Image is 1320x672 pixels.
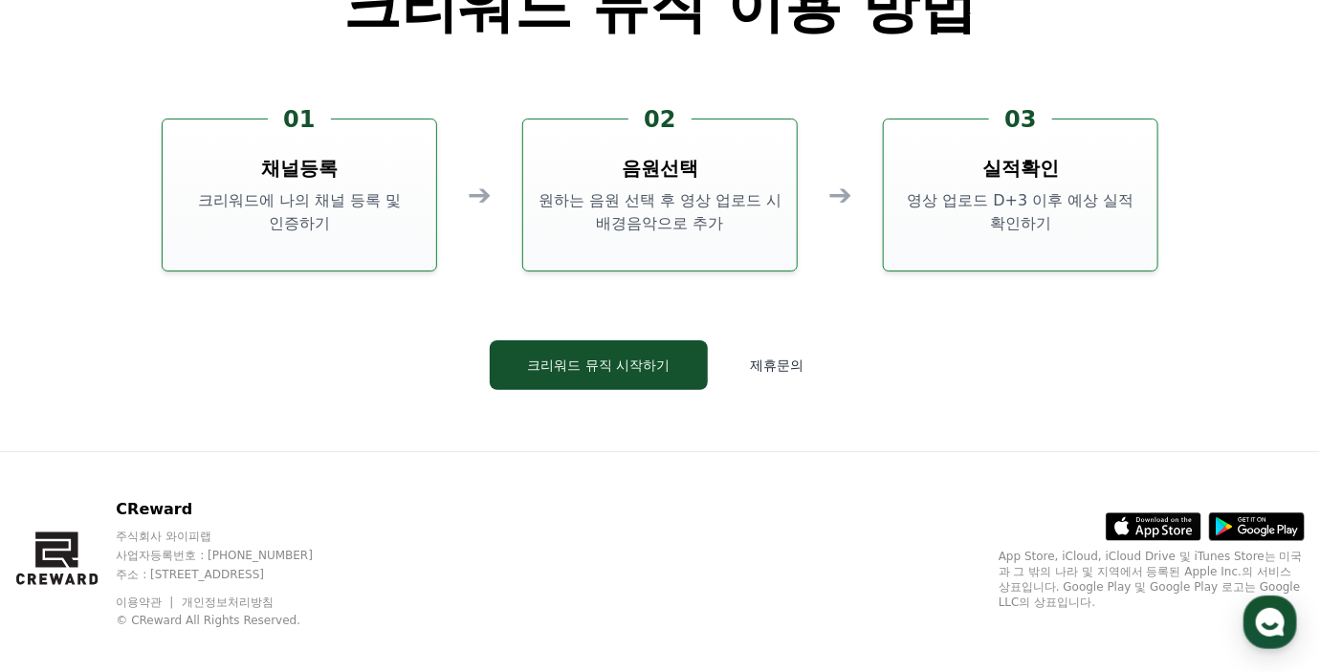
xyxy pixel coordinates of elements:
p: 크리워드에 나의 채널 등록 및 인증하기 [170,189,429,235]
p: 주소 : [STREET_ADDRESS] [116,567,349,582]
div: 01 [268,104,330,135]
a: 이용약관 [116,596,176,609]
h3: 음원선택 [622,155,698,182]
p: 영상 업로드 D+3 이후 예상 실적 확인하기 [891,189,1150,235]
a: 설정 [247,513,367,561]
button: 제휴문의 [723,340,830,390]
div: 02 [628,104,691,135]
a: 개인정보처리방침 [182,596,274,609]
div: 03 [989,104,1051,135]
a: 홈 [6,513,126,561]
p: © CReward All Rights Reserved. [116,613,349,628]
h3: 실적확인 [982,155,1059,182]
span: 설정 [296,542,319,557]
p: App Store, iCloud, iCloud Drive 및 iTunes Store는 미국과 그 밖의 나라 및 지역에서 등록된 Apple Inc.의 서비스 상표입니다. Goo... [999,549,1305,610]
h3: 채널등록 [261,155,338,182]
div: ➔ [828,178,852,212]
p: 사업자등록번호 : [PHONE_NUMBER] [116,548,349,563]
p: CReward [116,498,349,521]
span: 대화 [175,543,198,558]
span: 홈 [60,542,72,557]
a: 대화 [126,513,247,561]
button: 크리워드 뮤직 시작하기 [490,340,709,390]
p: 주식회사 와이피랩 [116,529,349,544]
p: 원하는 음원 선택 후 영상 업로드 시 배경음악으로 추가 [531,189,789,235]
div: ➔ [468,178,492,212]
